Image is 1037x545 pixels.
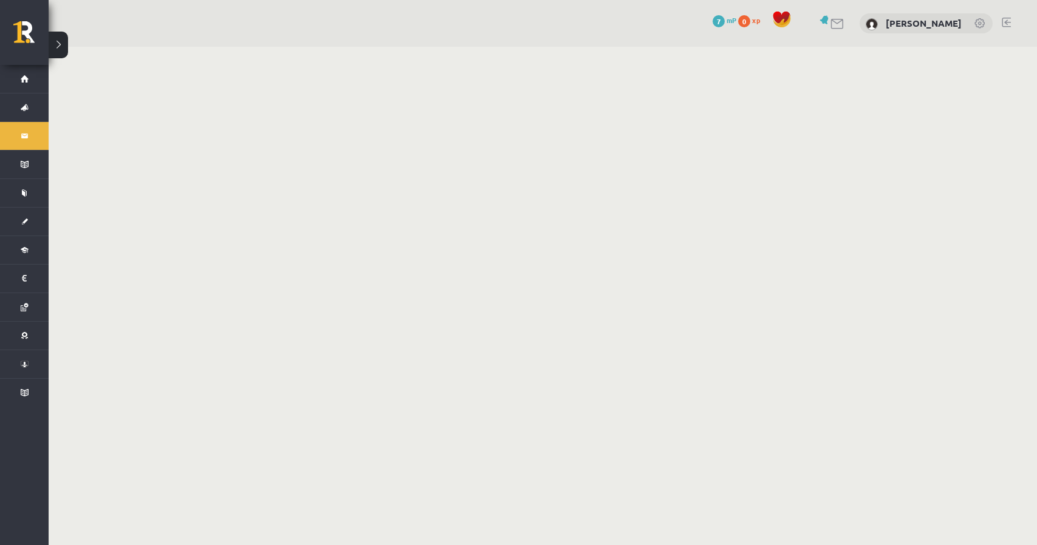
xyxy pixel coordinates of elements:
a: 0 xp [738,15,766,25]
span: 7 [713,15,725,27]
span: mP [727,15,736,25]
a: [PERSON_NAME] [886,17,962,29]
img: Rolands Komarovs [866,18,878,30]
span: 0 [738,15,750,27]
a: Rīgas 1. Tālmācības vidusskola [13,21,49,52]
span: xp [752,15,760,25]
a: 7 mP [713,15,736,25]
